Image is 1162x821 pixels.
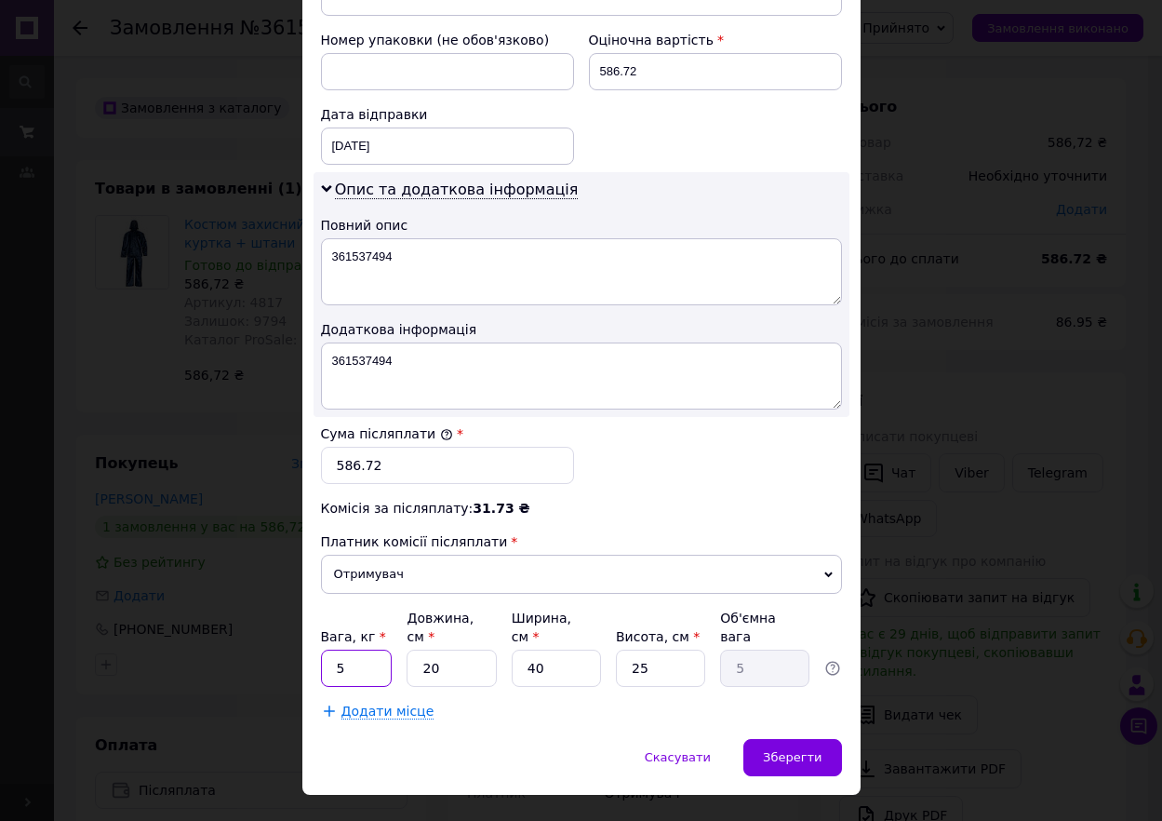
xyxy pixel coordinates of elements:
[321,534,508,549] span: Платник комісії післяплати
[407,611,474,644] label: Довжина, см
[321,629,386,644] label: Вага, кг
[321,555,842,594] span: Отримувач
[335,181,579,199] span: Опис та додаткова інформація
[321,105,574,124] div: Дата відправки
[763,750,821,764] span: Зберегти
[321,343,842,410] textarea: 361537494
[321,426,453,441] label: Сума післяплати
[341,704,434,720] span: Додати місце
[473,501,529,516] span: 31.73 ₴
[321,216,842,235] div: Повний опис
[589,31,842,49] div: Оціночна вартість
[321,31,574,49] div: Номер упаковки (не обов'язково)
[645,750,711,764] span: Скасувати
[616,629,700,644] label: Висота, см
[720,609,809,646] div: Об'ємна вага
[321,320,842,339] div: Додаткова інформація
[321,499,842,518] div: Комісія за післяплату:
[512,611,571,644] label: Ширина, см
[321,238,842,305] textarea: 361537494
